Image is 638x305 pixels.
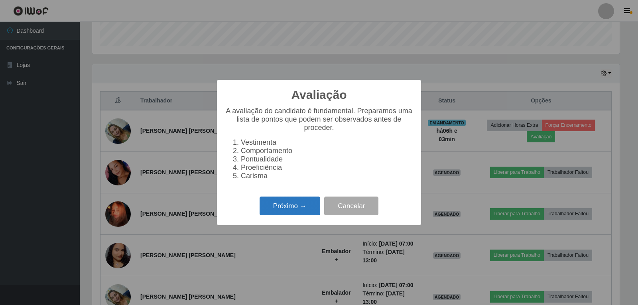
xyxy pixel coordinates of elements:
p: A avaliação do candidato é fundamental. Preparamos uma lista de pontos que podem ser observados a... [225,107,413,132]
li: Carisma [241,172,413,180]
h2: Avaliação [291,88,347,102]
li: Proeficiência [241,163,413,172]
li: Vestimenta [241,138,413,147]
li: Pontualidade [241,155,413,163]
button: Próximo → [260,197,320,215]
button: Cancelar [324,197,378,215]
li: Comportamento [241,147,413,155]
